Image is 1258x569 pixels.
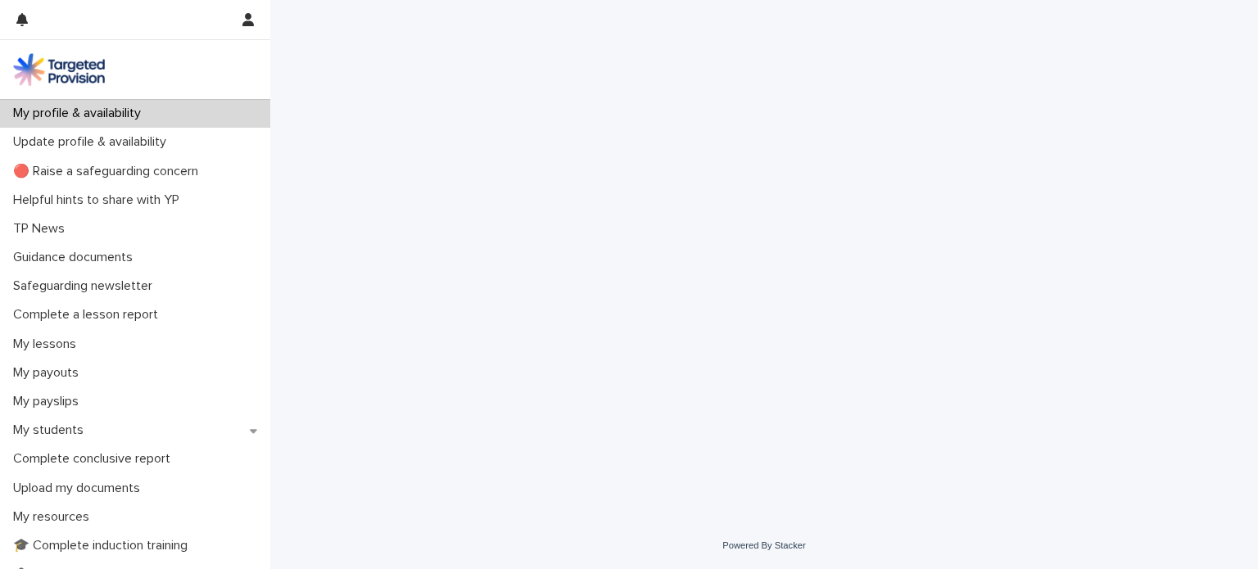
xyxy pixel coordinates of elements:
p: Safeguarding newsletter [7,278,165,294]
p: My resources [7,509,102,525]
p: Update profile & availability [7,134,179,150]
a: Powered By Stacker [722,540,805,550]
p: My students [7,422,97,438]
p: Upload my documents [7,481,153,496]
p: Complete conclusive report [7,451,183,467]
p: Guidance documents [7,250,146,265]
p: Complete a lesson report [7,307,171,323]
p: Helpful hints to share with YP [7,192,192,208]
p: 🎓 Complete induction training [7,538,201,553]
p: TP News [7,221,78,237]
p: My profile & availability [7,106,154,121]
p: My payouts [7,365,92,381]
p: 🔴 Raise a safeguarding concern [7,164,211,179]
p: My lessons [7,336,89,352]
img: M5nRWzHhSzIhMunXDL62 [13,53,105,86]
p: My payslips [7,394,92,409]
